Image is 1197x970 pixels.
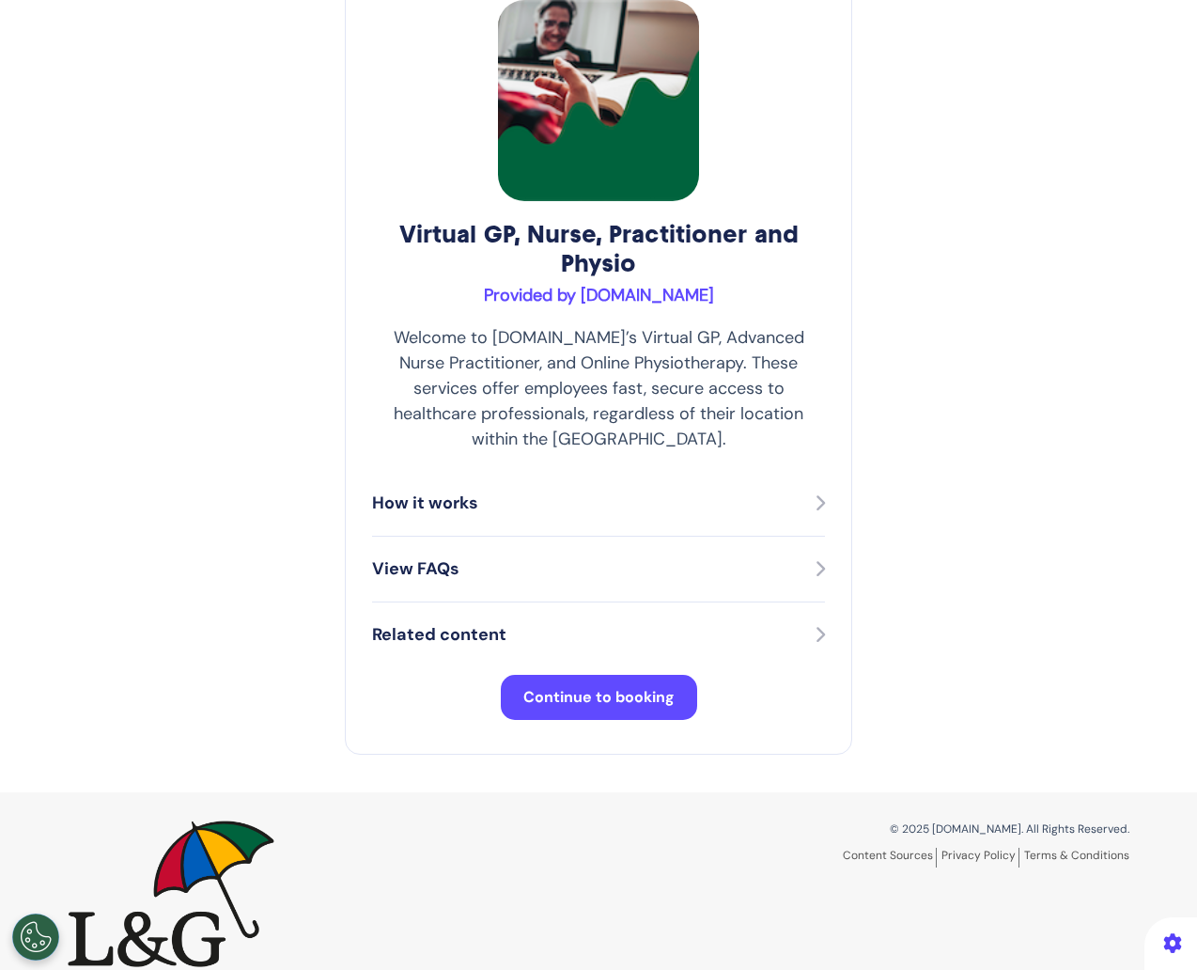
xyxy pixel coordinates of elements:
[372,286,825,306] h3: Provided by [DOMAIN_NAME]
[941,848,1019,868] a: Privacy Policy
[1024,848,1129,863] a: Terms & Conditions
[372,621,825,649] button: Related content
[523,687,675,707] span: Continue to booking
[613,821,1129,837] p: © 2025 [DOMAIN_NAME]. All Rights Reserved.
[372,490,825,517] button: How it works
[501,675,697,720] button: Continue to booking
[843,848,937,868] a: Content Sources
[372,325,825,452] p: Welcome to [DOMAIN_NAME]’s Virtual GP, Advanced Nurse Practitioner, and Online Physiotherapy. The...
[12,914,59,961] button: Open Preferences
[372,220,825,278] h2: Virtual GP, Nurse, Practitioner and Physio
[372,622,506,648] p: Related content
[68,821,274,967] img: Spectrum.Life logo
[372,555,825,583] button: View FAQs
[372,556,459,582] p: View FAQs
[372,491,478,516] p: How it works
